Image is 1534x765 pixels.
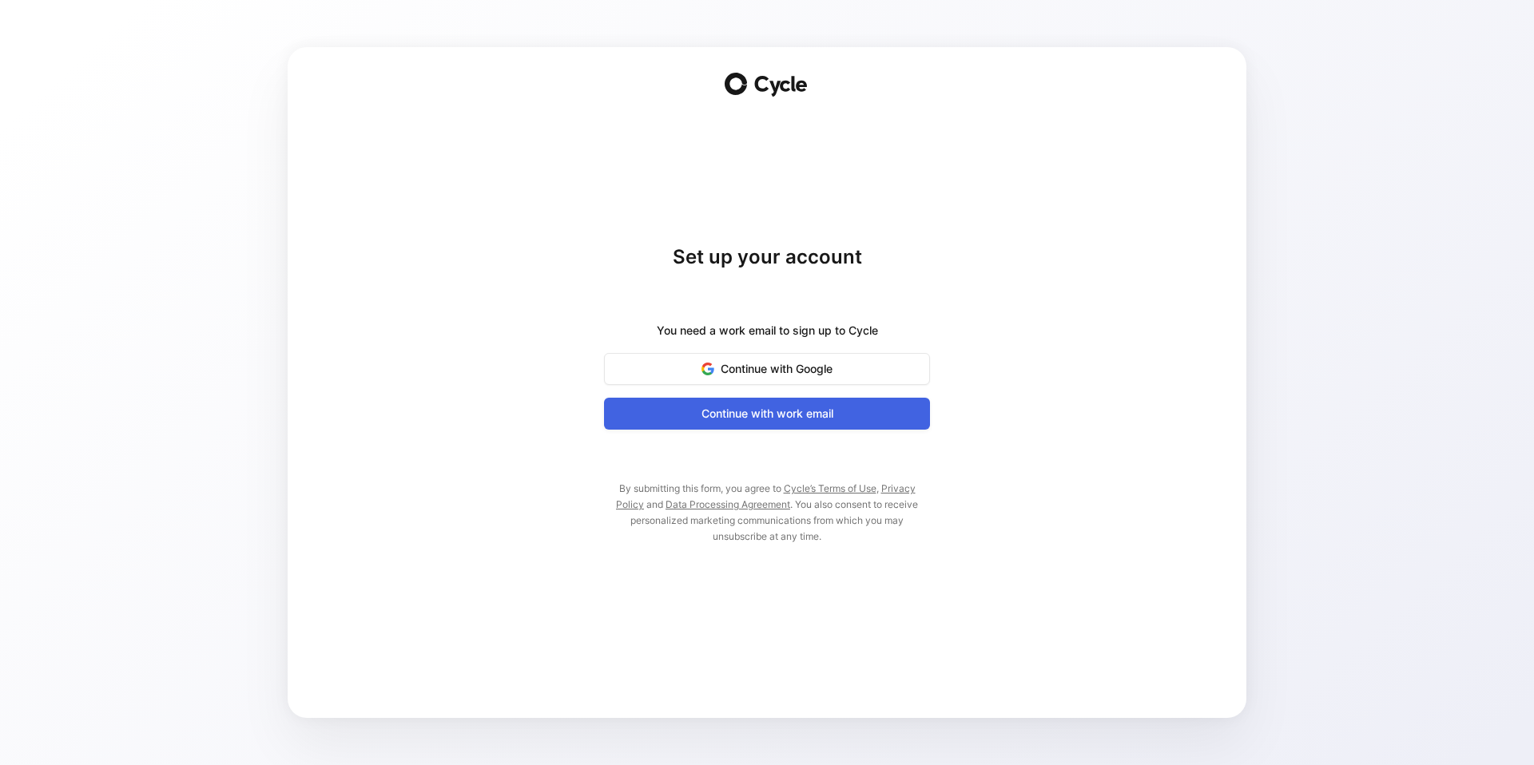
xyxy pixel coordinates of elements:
button: Continue with Google [604,353,930,385]
span: Continue with work email [624,404,910,423]
a: Cycle’s Terms of Use [784,482,876,494]
h1: Set up your account [604,244,930,270]
a: Data Processing Agreement [666,498,790,510]
p: By submitting this form, you agree to , and . You also consent to receive personalized marketing ... [604,481,930,545]
div: You need a work email to sign up to Cycle [657,321,878,340]
span: Continue with Google [624,359,910,379]
button: Continue with work email [604,398,930,430]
